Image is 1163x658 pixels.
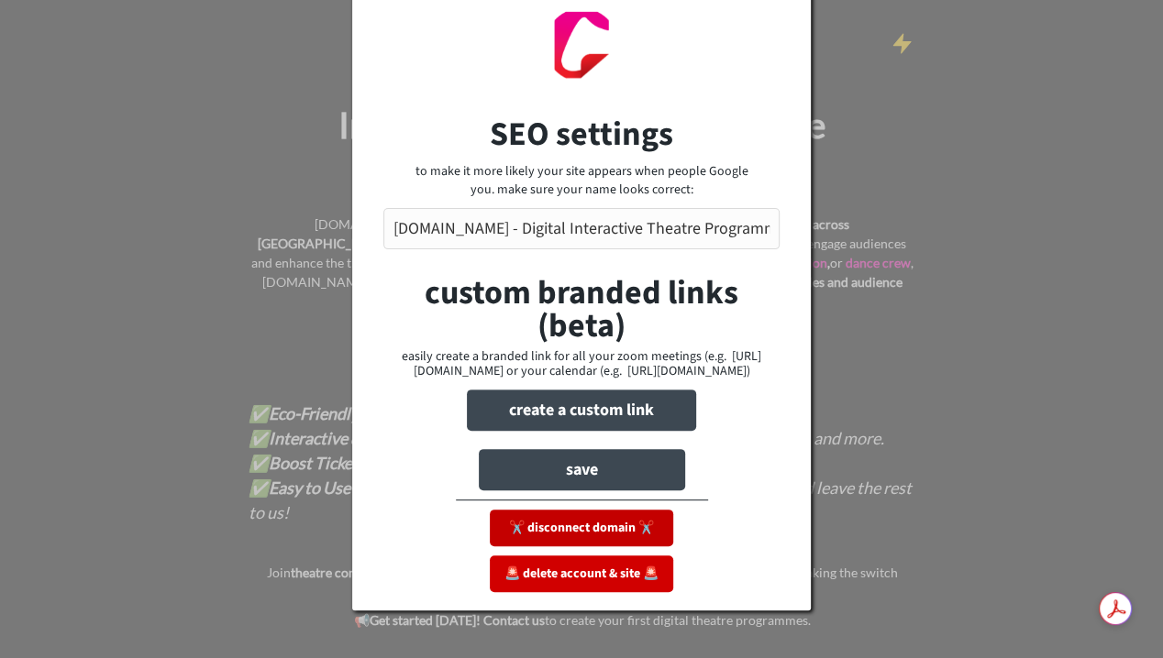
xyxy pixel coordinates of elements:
strong: SEO settings [490,111,673,158]
button: 🚨 delete account & site 🚨 [490,555,673,592]
button: save [479,449,685,490]
strong: custom branded links (beta) [425,269,745,349]
div: to make it more likely your site appears when people Google you. make sure your name looks correct: [405,163,758,199]
button: ✂️ disconnect domain ✂️ [490,510,673,546]
button: create a custom link [467,389,696,431]
div: easily create a branded link for all your zoom meetings (e.g. [URL][DOMAIN_NAME] or your calendar... [383,349,780,380]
